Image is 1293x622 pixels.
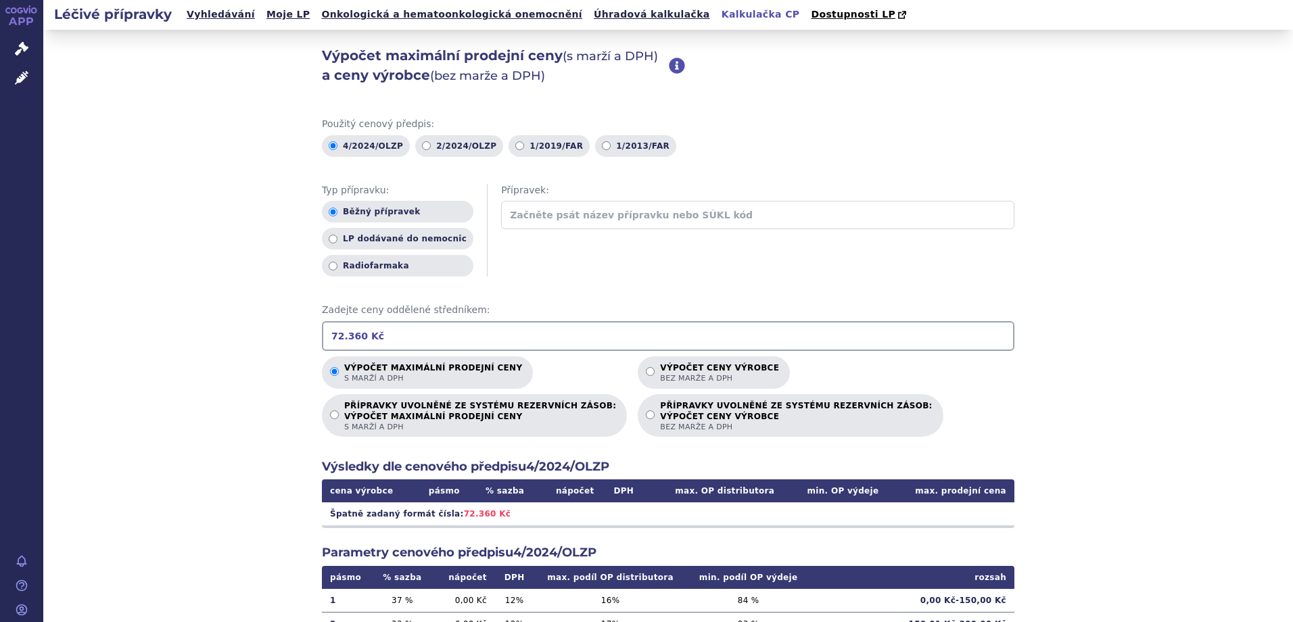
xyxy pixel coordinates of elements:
[515,141,524,150] input: 1/2019/FAR
[430,68,545,83] span: (bez marže a DPH)
[603,479,646,502] th: DPH
[807,5,913,24] a: Dostupnosti LP
[645,479,782,502] th: max. OP distributora
[431,589,494,613] td: 0,00 Kč
[322,304,1014,317] span: Zadejte ceny oddělené středníkem:
[329,262,337,270] input: Radiofarmaka
[718,5,804,24] a: Kalkulačka CP
[344,363,522,383] p: Výpočet maximální prodejní ceny
[538,479,603,502] th: nápočet
[416,479,472,502] th: pásmo
[344,373,522,383] span: s marží a DPH
[344,422,616,432] span: s marží a DPH
[646,367,655,376] input: Výpočet ceny výrobcebez marže a DPH
[322,135,410,157] label: 4/2024/OLZP
[329,208,337,216] input: Běžný přípravek
[590,5,714,24] a: Úhradová kalkulačka
[373,566,431,589] th: % sazba
[322,228,473,249] label: LP dodávané do nemocnic
[322,479,416,502] th: cena výrobce
[322,566,373,589] th: pásmo
[782,479,887,502] th: min. OP výdeje
[501,184,1014,197] span: Přípravek:
[344,401,616,432] p: PŘÍPRAVKY UVOLNĚNÉ ZE SYSTÉMU REZERVNÍCH ZÁSOB:
[811,9,895,20] span: Dostupnosti LP
[262,5,314,24] a: Moje LP
[660,411,932,422] strong: VÝPOČET CENY VÝROBCE
[431,566,494,589] th: nápočet
[495,566,534,589] th: DPH
[509,135,590,157] label: 1/2019/FAR
[563,49,658,64] span: (s marží a DPH)
[687,589,810,613] td: 84 %
[495,589,534,613] td: 12 %
[422,141,431,150] input: 2/2024/OLZP
[329,141,337,150] input: 4/2024/OLZP
[415,135,503,157] label: 2/2024/OLZP
[322,118,1014,131] span: Použitý cenový předpis:
[501,201,1014,229] input: Začněte psát název přípravku nebo SÚKL kód
[534,589,686,613] td: 16 %
[660,373,779,383] span: bez marže a DPH
[322,184,473,197] span: Typ přípravku:
[322,46,669,85] h2: Výpočet maximální prodejní ceny a ceny výrobce
[660,363,779,383] p: Výpočet ceny výrobce
[602,141,611,150] input: 1/2013/FAR
[660,422,932,432] span: bez marže a DPH
[660,401,932,432] p: PŘÍPRAVKY UVOLNĚNÉ ZE SYSTÉMU REZERVNÍCH ZÁSOB:
[534,566,686,589] th: max. podíl OP distributora
[317,5,586,24] a: Onkologická a hematoonkologická onemocnění
[810,566,1014,589] th: rozsah
[646,410,655,419] input: PŘÍPRAVKY UVOLNĚNÉ ZE SYSTÉMU REZERVNÍCH ZÁSOB:VÝPOČET CENY VÝROBCEbez marže a DPH
[595,135,676,157] label: 1/2013/FAR
[472,479,537,502] th: % sazba
[687,566,810,589] th: min. podíl OP výdeje
[887,479,1014,502] th: max. prodejní cena
[322,201,473,222] label: Běžný přípravek
[322,321,1014,351] input: Zadejte ceny oddělené středníkem
[322,255,473,277] label: Radiofarmaka
[373,589,431,613] td: 37 %
[43,5,183,24] h2: Léčivé přípravky
[322,589,373,613] td: 1
[810,589,1014,613] td: 0,00 Kč - 150,00 Kč
[322,502,1014,525] td: Špatně zadaný formát čísla:
[329,235,337,243] input: LP dodávané do nemocnic
[464,509,511,519] span: 72.360 Kč
[322,458,1014,475] h2: Výsledky dle cenového předpisu 4/2024/OLZP
[344,411,616,422] strong: VÝPOČET MAXIMÁLNÍ PRODEJNÍ CENY
[183,5,259,24] a: Vyhledávání
[330,367,339,376] input: Výpočet maximální prodejní cenys marží a DPH
[322,544,1014,561] h2: Parametry cenového předpisu 4/2024/OLZP
[330,410,339,419] input: PŘÍPRAVKY UVOLNĚNÉ ZE SYSTÉMU REZERVNÍCH ZÁSOB:VÝPOČET MAXIMÁLNÍ PRODEJNÍ CENYs marží a DPH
